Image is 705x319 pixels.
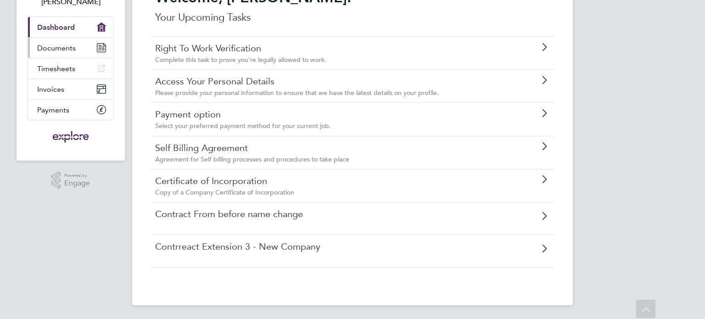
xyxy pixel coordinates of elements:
span: Dashboard [37,23,75,32]
a: Payment option [155,108,498,120]
p: Your Upcoming Tasks [155,10,550,25]
a: Contrreact Extension 3 - New Company [155,241,498,252]
a: Invoices [28,79,113,99]
span: Select your preferred payment method for your current job. [155,122,331,130]
span: Engage [64,179,90,187]
a: Go to home page [28,129,114,144]
span: Complete this task to prove you're legally allowed to work. [155,56,326,64]
a: Right To Work Verification [155,42,498,54]
span: Copy of a Company Certificate of Incorporation [155,188,294,196]
a: Payments [28,100,113,120]
span: Payments [37,106,69,114]
a: Contract From before name change [155,208,498,220]
span: Documents [37,44,76,52]
span: Please provide your personal information to ensure that we have the latest details on your profile. [155,89,439,97]
a: Timesheets [28,58,113,78]
a: Dashboard [28,17,113,37]
span: Agreement for Self billing processes and procedures to take place [155,155,349,163]
img: exploregroup-logo-retina.png [52,129,90,144]
span: Invoices [37,85,64,94]
a: Certificate of Incorporation [155,175,498,187]
a: Documents [28,38,113,58]
a: Access Your Personal Details [155,75,498,87]
span: Powered by [64,172,90,179]
a: Powered byEngage [51,172,90,189]
span: Timesheets [37,64,75,73]
a: Self Billing Agreement [155,142,498,154]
